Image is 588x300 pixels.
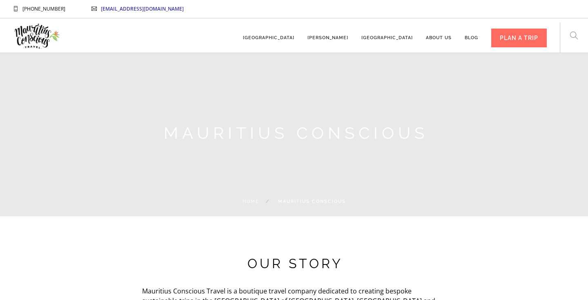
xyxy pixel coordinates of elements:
[491,29,547,47] div: PLAN A TRIP
[13,21,61,51] img: Mauritius Conscious Travel
[361,23,413,45] a: [GEOGRAPHIC_DATA]
[426,23,452,45] a: About us
[491,23,547,45] a: PLAN A TRIP
[243,199,259,204] a: Home
[307,23,348,45] a: [PERSON_NAME]
[22,5,65,12] span: [PHONE_NUMBER]
[61,123,531,143] h2: Mauritius Conscious
[101,256,490,272] h3: OUR STORY
[465,23,478,45] a: Blog
[101,5,184,12] a: [EMAIL_ADDRESS][DOMAIN_NAME]
[259,197,346,207] li: Mauritius Conscious
[243,23,294,45] a: [GEOGRAPHIC_DATA]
